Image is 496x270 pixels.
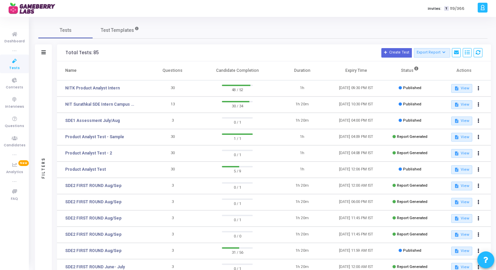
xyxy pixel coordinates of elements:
span: Report Generated [397,232,427,236]
td: [DATE] 12:06 PM IST [329,162,383,178]
span: Analytics [6,169,23,175]
span: 119/366 [450,6,464,12]
td: 30 [146,80,199,97]
th: Candidate Completion [199,61,275,80]
td: 3 [146,178,199,194]
a: Product Analyst Test - 2 [65,150,112,156]
td: 1h [275,145,329,162]
span: Dashboard [4,39,25,44]
th: Expiry Time [329,61,383,80]
td: 30 [146,162,199,178]
button: View [451,230,472,239]
button: View [451,198,472,207]
a: SDE2 FIRST ROUND Aug/Sep [65,199,121,205]
td: 1h 20m [275,210,329,227]
span: Test Templates [101,27,134,34]
td: 1h [275,80,329,97]
a: Product Analyst Test - Sample [65,134,124,140]
span: Report Generated [397,200,427,204]
th: Status [383,61,437,80]
mat-icon: description [454,265,459,270]
td: 3 [146,210,199,227]
td: 13 [146,97,199,113]
mat-icon: description [454,151,459,156]
td: 30 [146,129,199,145]
mat-icon: description [454,232,459,237]
a: NIT Surathkal SDE Intern Campus Test [65,101,135,107]
button: View [451,165,472,174]
a: SDE2 FIRST ROUND Aug/Sep [65,215,121,221]
td: [DATE] 12:00 AM IST [329,178,383,194]
span: 0 / 1 [222,200,253,207]
span: 0 / 1 [222,151,253,158]
mat-icon: description [454,216,459,221]
td: 1h 20m [275,178,329,194]
td: 3 [146,194,199,210]
span: 0 / 1 [222,216,253,223]
a: Product Analyst Test [65,166,106,172]
mat-icon: description [454,249,459,253]
a: SDE2 FIRST ROUND Aug/Sep [65,183,121,189]
button: View [451,149,472,158]
span: Published [403,118,421,123]
td: 1h 20m [275,243,329,259]
div: Filters [40,130,46,205]
td: 30 [146,145,199,162]
td: [DATE] 11:59 AM IST [329,243,383,259]
a: SDE2 FIRST ROUND Aug/Sep [65,231,121,237]
td: 1h [275,129,329,145]
span: Report Generated [397,151,427,155]
span: 30 / 34 [222,102,253,109]
img: logo [8,2,59,15]
td: 1h 20m [275,97,329,113]
span: 48 / 52 [222,86,253,93]
mat-icon: description [454,200,459,205]
button: View [451,214,472,223]
span: New [18,160,29,166]
label: Invites: [428,6,441,12]
td: [DATE] 11:45 PM IST [329,210,383,227]
span: Report Generated [397,265,427,269]
button: View [451,247,472,255]
span: 5 / 9 [222,167,253,174]
button: Create Test [381,48,412,58]
td: 1h 20m [275,194,329,210]
td: 1h [275,162,329,178]
td: [DATE] 04:00 PM IST [329,113,383,129]
mat-icon: description [454,86,459,91]
div: Total Tests: 85 [65,50,99,56]
td: [DATE] 04:08 PM IST [329,145,383,162]
span: Tests [60,27,72,34]
span: Report Generated [397,134,427,139]
span: Report Generated [397,183,427,188]
td: [DATE] 09:30 PM IST [329,80,383,97]
mat-icon: description [454,102,459,107]
span: 1 / 1 [222,135,253,142]
button: View [451,117,472,125]
td: 3 [146,227,199,243]
a: SDE2 FIRST ROUND June- July [65,264,125,270]
span: Published [403,167,421,171]
span: 0 / 1 [222,184,253,190]
mat-icon: description [454,167,459,172]
mat-icon: description [454,119,459,123]
button: View [451,133,472,142]
a: NITK Product Analyst Intern [65,85,120,91]
span: Tests [9,65,20,71]
th: Questions [146,61,199,80]
span: 31 / 56 [222,249,253,255]
span: Published [403,86,421,90]
span: FAQ [11,196,18,202]
span: 0 / 0 [222,232,253,239]
button: View [451,100,472,109]
td: [DATE] 11:45 PM IST [329,227,383,243]
th: Name [57,61,146,80]
td: [DATE] 10:30 PM IST [329,97,383,113]
a: SDE1 Assessment July/Aug [65,118,120,124]
mat-icon: description [454,184,459,188]
span: T [444,6,449,11]
span: Report Generated [397,216,427,220]
td: 3 [146,243,199,259]
span: Contests [6,85,23,90]
span: Questions [5,123,24,129]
